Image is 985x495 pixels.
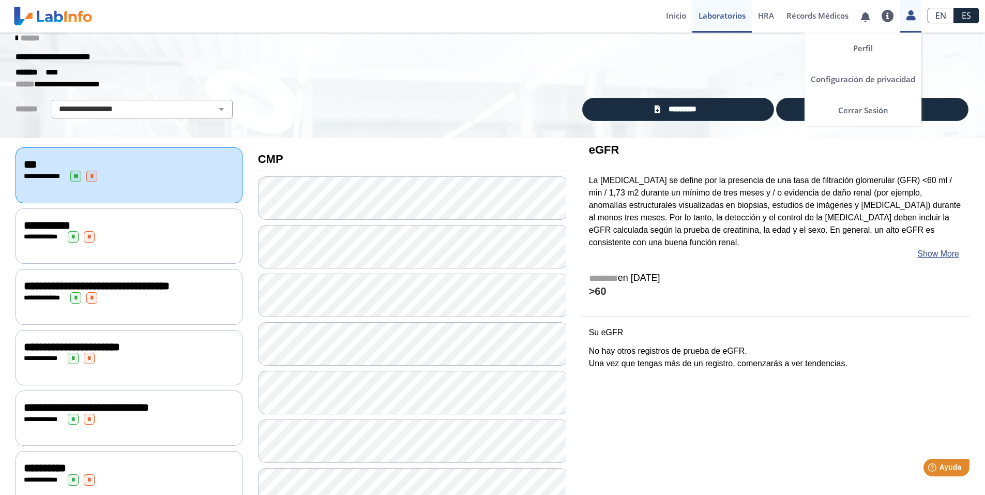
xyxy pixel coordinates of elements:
a: EN [928,8,954,23]
a: Cerrar Sesión [805,95,921,126]
b: eGFR [589,143,619,156]
p: No hay otros registros de prueba de eGFR. Una vez que tengas más de un registro, comenzarás a ver... [589,345,962,370]
a: Configuración de privacidad [805,64,921,95]
span: HRA [758,10,774,21]
h5: en [DATE] [589,273,962,284]
a: Show More [917,248,959,260]
b: CMP [258,153,283,166]
h4: >60 [589,286,962,298]
p: La [MEDICAL_DATA] se define por la presencia de una tasa de filtración glomerular (GFR) <60 ml / ... [589,174,962,249]
a: Perfil [805,33,921,64]
p: Su eGFR [589,326,962,339]
iframe: Help widget launcher [893,455,974,484]
a: ES [954,8,979,23]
